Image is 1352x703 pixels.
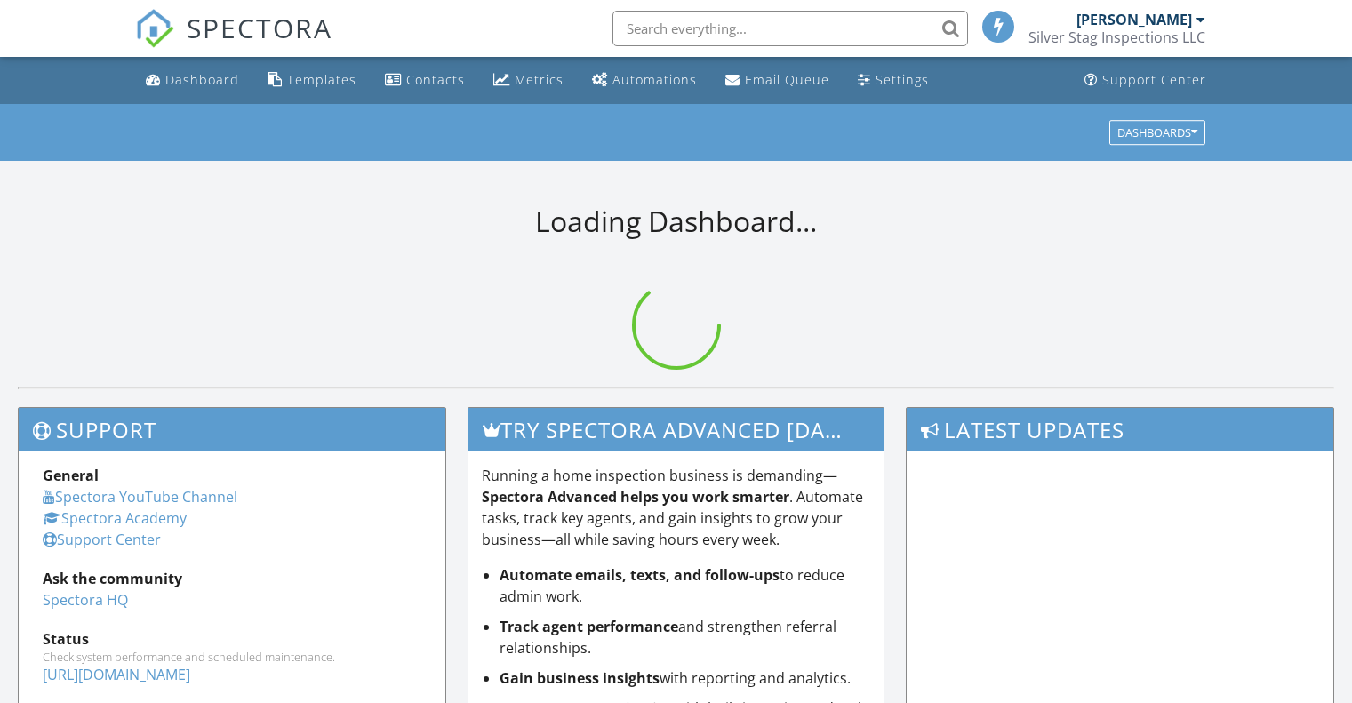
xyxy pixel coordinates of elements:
span: SPECTORA [187,9,332,46]
div: Email Queue [745,71,829,88]
li: with reporting and analytics. [500,667,871,689]
a: Metrics [486,64,571,97]
strong: Track agent performance [500,617,678,636]
a: Dashboard [139,64,246,97]
img: The Best Home Inspection Software - Spectora [135,9,174,48]
h3: Try spectora advanced [DATE] [468,408,884,451]
strong: Spectora Advanced helps you work smarter [482,487,789,507]
a: Contacts [378,64,472,97]
a: Settings [851,64,936,97]
a: Email Queue [718,64,836,97]
div: Dashboards [1117,126,1197,139]
a: Spectora Academy [43,508,187,528]
div: Check system performance and scheduled maintenance. [43,650,421,664]
div: Automations [612,71,697,88]
a: Spectora YouTube Channel [43,487,237,507]
li: and strengthen referral relationships. [500,616,871,659]
div: Ask the community [43,568,421,589]
p: Running a home inspection business is demanding— . Automate tasks, track key agents, and gain ins... [482,465,871,550]
div: Support Center [1102,71,1206,88]
div: Silver Stag Inspections LLC [1028,28,1205,46]
a: Templates [260,64,364,97]
h3: Support [19,408,445,451]
div: Status [43,628,421,650]
input: Search everything... [612,11,968,46]
strong: General [43,466,99,485]
a: Support Center [1077,64,1213,97]
div: Templates [287,71,356,88]
h3: Latest Updates [907,408,1333,451]
a: [URL][DOMAIN_NAME] [43,665,190,684]
button: Dashboards [1109,120,1205,145]
div: Settings [876,71,929,88]
div: Dashboard [165,71,239,88]
li: to reduce admin work. [500,564,871,607]
a: Automations (Basic) [585,64,704,97]
a: SPECTORA [135,24,332,61]
a: Support Center [43,530,161,549]
a: Spectora HQ [43,590,128,610]
div: [PERSON_NAME] [1076,11,1192,28]
strong: Automate emails, texts, and follow-ups [500,565,780,585]
strong: Gain business insights [500,668,660,688]
div: Metrics [515,71,564,88]
div: Contacts [406,71,465,88]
